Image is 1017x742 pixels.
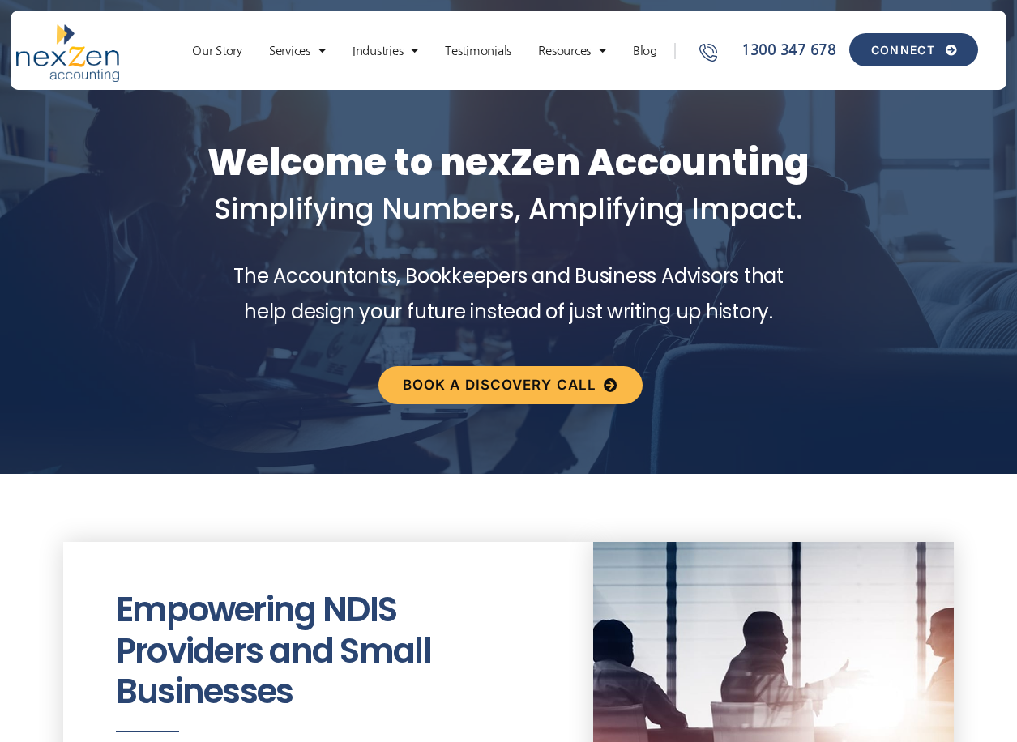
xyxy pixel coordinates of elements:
a: Industries [344,43,426,59]
a: Book a discovery call [378,366,643,404]
span: Simplifying Numbers, Amplifying Impact. [214,189,803,228]
a: Services [261,43,334,59]
a: 1300 347 678 [697,40,848,62]
h2: Empowering NDIS Providers and Small Businesses [116,590,541,712]
a: Resources [530,43,614,59]
a: CONNECT [849,33,978,66]
a: Our Story [184,43,250,59]
span: The Accountants, Bookkeepers and Business Advisors that help design your future instead of just w... [233,262,784,324]
a: Blog [625,43,665,59]
a: Testimonials [437,43,519,59]
span: Book a discovery call [403,378,596,392]
span: 1300 347 678 [737,40,836,62]
nav: Menu [183,43,666,59]
span: CONNECT [871,45,935,56]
